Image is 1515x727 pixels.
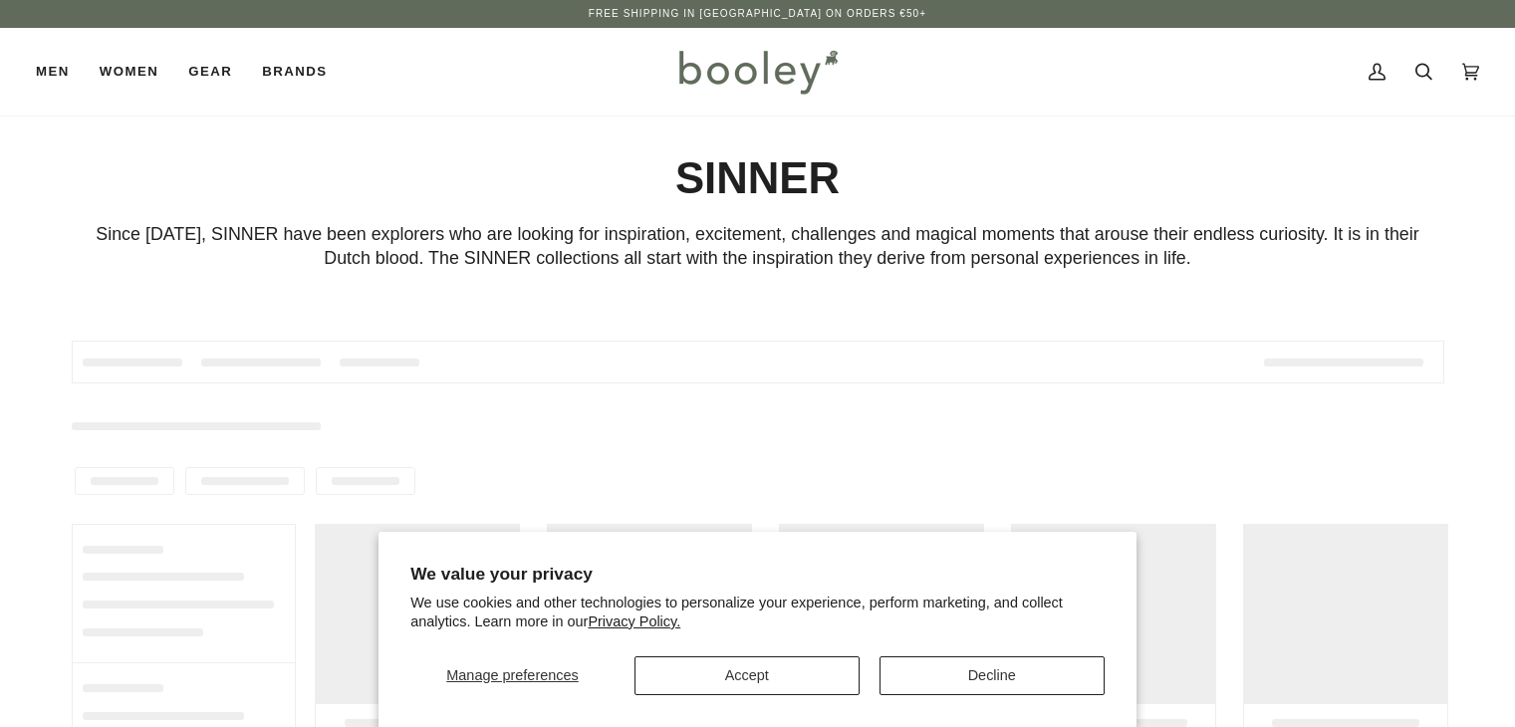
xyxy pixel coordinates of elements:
a: Gear [173,28,247,116]
button: Accept [634,656,860,695]
h2: We value your privacy [410,564,1105,585]
span: Gear [188,62,232,82]
button: Decline [880,656,1105,695]
p: We use cookies and other technologies to personalize your experience, perform marketing, and coll... [410,594,1105,631]
h1: SINNER [72,151,1444,206]
a: Privacy Policy. [588,613,680,629]
a: Brands [247,28,342,116]
button: Manage preferences [410,656,615,695]
span: Brands [262,62,327,82]
a: Women [85,28,173,116]
span: Men [36,62,70,82]
a: Men [36,28,85,116]
img: Booley [670,43,845,101]
span: Manage preferences [446,667,578,683]
p: Since [DATE], SINNER have been explorers who are looking for inspiration, excitement, challenges ... [72,222,1444,271]
span: Women [100,62,158,82]
p: Free Shipping in [GEOGRAPHIC_DATA] on Orders €50+ [589,6,926,22]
